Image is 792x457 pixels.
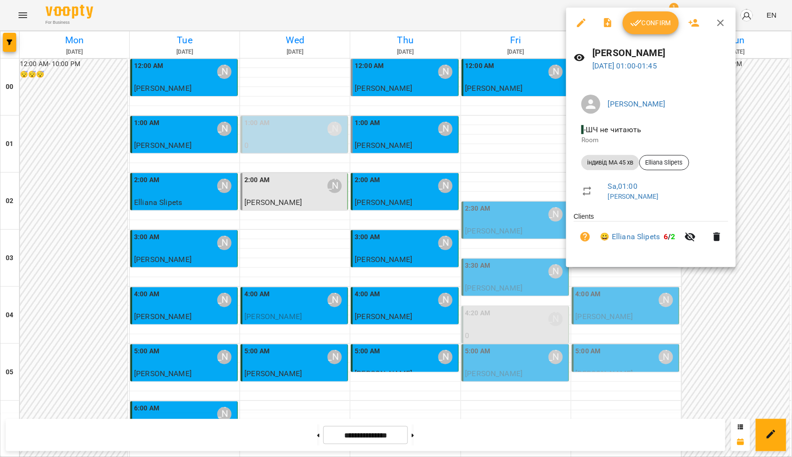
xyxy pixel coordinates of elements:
[581,136,721,145] p: Room
[623,11,679,34] button: Confirm
[608,193,659,200] a: [PERSON_NAME]
[600,231,660,243] a: 😀 Elliana Slipets
[664,232,668,241] span: 6
[581,125,644,134] span: - ШЧ не читають
[608,182,637,191] a: Sa , 01:00
[593,46,728,60] h6: [PERSON_NAME]
[630,17,671,29] span: Confirm
[640,158,689,167] span: Elliana Slipets
[593,61,657,70] a: [DATE] 01:00-01:45
[574,225,597,248] button: Unpaid. Bill the attendance?
[664,232,676,241] b: /
[574,212,728,256] ul: Clients
[639,155,689,170] div: Elliana Slipets
[671,232,676,241] span: 2
[608,99,666,108] a: [PERSON_NAME]
[581,158,639,167] span: індивід МА 45 хв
